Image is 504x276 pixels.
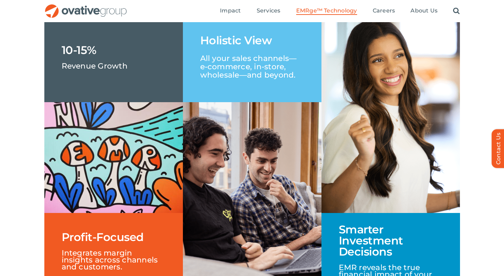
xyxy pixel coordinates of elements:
[453,7,460,15] a: Search
[257,7,281,14] span: Services
[44,3,127,10] a: OG_Full_horizontal_RGB
[200,35,272,46] h1: Holistic View
[200,46,304,79] p: All your sales channels—e-commerce, in-store, wholesale—and beyond.
[373,7,395,14] span: Careers
[339,224,443,257] h1: Smarter Investment Decisions
[321,19,460,213] img: Revenue Collage – Right
[62,45,97,56] h1: 10-15%
[257,7,281,15] a: Services
[410,7,437,14] span: About Us
[220,7,241,14] span: Impact
[62,232,144,243] h1: Profit-Focused
[62,56,127,70] p: Revenue Growth
[220,7,241,15] a: Impact
[44,102,183,213] img: EMR – Grid 1
[296,7,357,14] span: EMRge™ Technology
[296,7,357,15] a: EMRge™ Technology
[62,243,166,270] p: Integrates margin insights across channels and customers.
[410,7,437,15] a: About Us
[373,7,395,15] a: Careers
